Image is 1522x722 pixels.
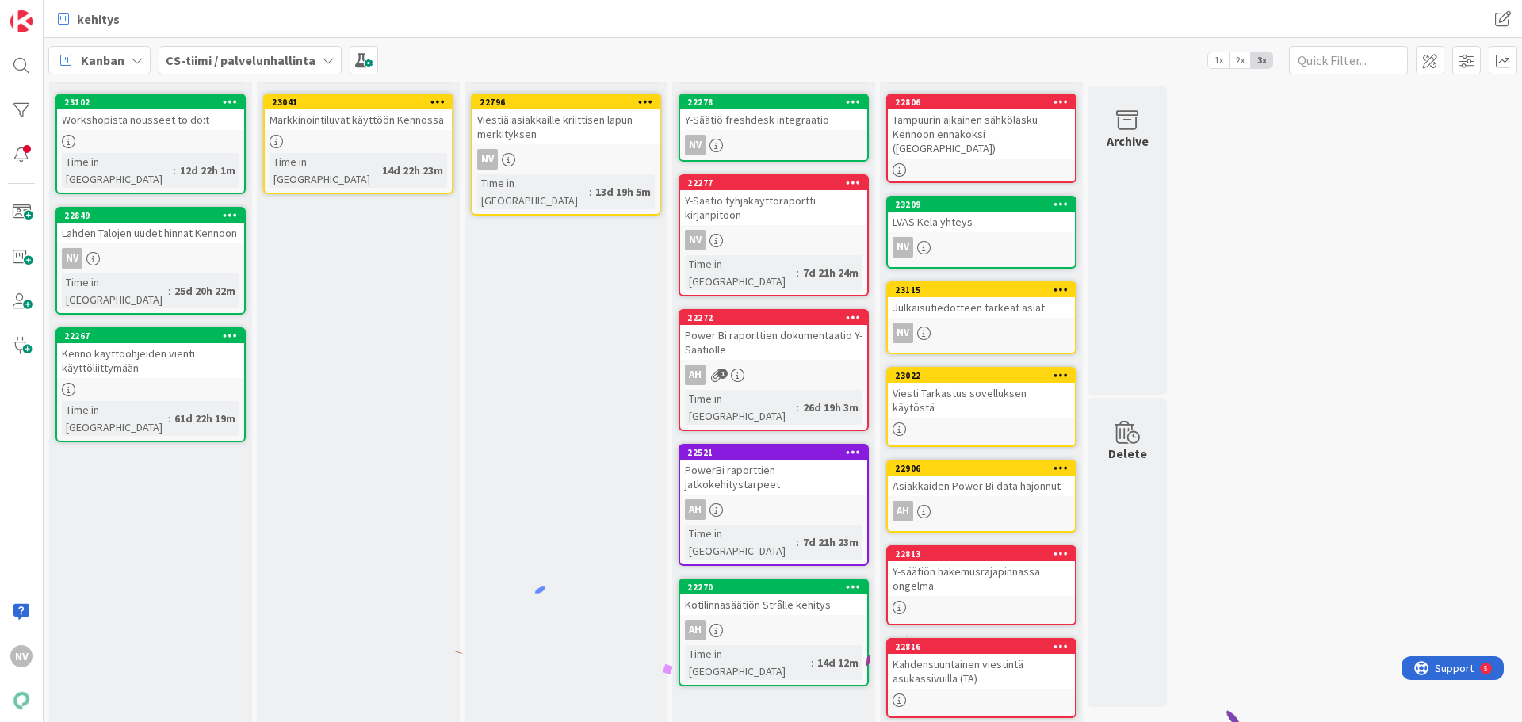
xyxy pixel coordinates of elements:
div: 22267Kenno käyttöohjeiden vienti käyttöliittymään [57,329,244,378]
div: Time in [GEOGRAPHIC_DATA] [477,174,589,209]
span: kehitys [77,10,120,29]
div: 22849Lahden Talojen uudet hinnat Kennoon [57,208,244,243]
div: 22267 [57,329,244,343]
div: 22906Asiakkaiden Power Bi data hajonnut [888,461,1075,496]
div: AH [680,499,867,520]
div: 22906 [888,461,1075,476]
div: Time in [GEOGRAPHIC_DATA] [685,645,811,680]
a: 22267Kenno käyttöohjeiden vienti käyttöliittymäänTime in [GEOGRAPHIC_DATA]:61d 22h 19m [55,327,246,442]
div: Asiakkaiden Power Bi data hajonnut [888,476,1075,496]
div: AH [685,499,706,520]
div: Workshopista nousseet to do:t [57,109,244,130]
a: 22272Power Bi raporttien dokumentaatio Y-SäätiölleAHTime in [GEOGRAPHIC_DATA]:26d 19h 3m [679,309,869,431]
div: NV [62,248,82,269]
div: NV [893,323,913,343]
div: 22278Y-Säätiö freshdesk integraatio [680,95,867,130]
a: 22849Lahden Talojen uudet hinnat KennoonNVTime in [GEOGRAPHIC_DATA]:25d 20h 22m [55,207,246,315]
div: AH [893,501,913,521]
div: 5 [82,6,86,19]
div: 22270 [680,580,867,594]
div: 23102 [64,97,244,108]
div: NV [472,149,660,170]
span: : [589,183,591,201]
div: 7d 21h 23m [799,533,862,551]
div: Y-Säätiö freshdesk integraatio [680,109,867,130]
div: NV [10,645,33,667]
a: 23022Viesti Tarkastus sovelluksen käytöstä [886,367,1076,447]
div: 23115 [888,283,1075,297]
span: 1x [1208,52,1229,68]
div: 23209 [895,199,1075,210]
div: 22796 [480,97,660,108]
span: 2x [1229,52,1251,68]
div: NV [888,237,1075,258]
div: NV [893,237,913,258]
span: : [797,533,799,551]
img: avatar [10,690,33,712]
a: 23115Julkaisutiedotteen tärkeät asiatNV [886,281,1076,354]
div: 22277Y-Säätiö tyhjäkäyttöraportti kirjanpitoon [680,176,867,225]
div: Time in [GEOGRAPHIC_DATA] [62,273,168,308]
div: 22521 [680,445,867,460]
div: Viesti Tarkastus sovelluksen käytöstä [888,383,1075,418]
div: Kahdensuuntainen viestintä asukassivuilla (TA) [888,654,1075,689]
div: 22796Viestiä asiakkaille kriittisen lapun merkityksen [472,95,660,144]
div: AH [888,501,1075,521]
div: 25d 20h 22m [170,282,239,300]
b: CS-tiimi / palvelunhallinta [166,52,315,68]
a: 23102Workshopista nousseet to do:tTime in [GEOGRAPHIC_DATA]:12d 22h 1m [55,94,246,194]
div: 22277 [687,178,867,189]
div: LVAS Kela yhteys [888,212,1075,232]
div: 14d 22h 23m [378,162,447,179]
div: Y-Säätiö tyhjäkäyttöraportti kirjanpitoon [680,190,867,225]
div: 26d 19h 3m [799,399,862,416]
div: 23209LVAS Kela yhteys [888,197,1075,232]
div: NV [888,323,1075,343]
div: Power Bi raporttien dokumentaatio Y-Säätiölle [680,325,867,360]
div: 22806Tampuurin aikainen sähkölasku Kennoon ennakoksi ([GEOGRAPHIC_DATA]) [888,95,1075,159]
div: 22816Kahdensuuntainen viestintä asukassivuilla (TA) [888,640,1075,689]
div: NV [680,135,867,155]
div: AH [680,365,867,385]
div: Viestiä asiakkaille kriittisen lapun merkityksen [472,109,660,144]
div: 22267 [64,330,244,342]
a: 22278Y-Säätiö freshdesk integraatioNV [679,94,869,162]
div: 22906 [895,463,1075,474]
div: Markkinointiluvat käyttöön Kennossa [265,109,452,130]
div: 61d 22h 19m [170,410,239,427]
a: 22796Viestiä asiakkaille kriittisen lapun merkityksenNVTime in [GEOGRAPHIC_DATA]:13d 19h 5m [471,94,661,216]
div: Time in [GEOGRAPHIC_DATA] [685,255,797,290]
div: 13d 19h 5m [591,183,655,201]
div: 22806 [895,97,1075,108]
div: 23041 [265,95,452,109]
div: AH [685,365,706,385]
span: : [811,654,813,671]
div: Lahden Talojen uudet hinnat Kennoon [57,223,244,243]
div: 23102 [57,95,244,109]
span: : [797,399,799,416]
div: Time in [GEOGRAPHIC_DATA] [270,153,376,188]
div: NV [477,149,498,170]
div: 22272 [680,311,867,325]
div: Time in [GEOGRAPHIC_DATA] [62,401,168,436]
div: 22272Power Bi raporttien dokumentaatio Y-Säätiölle [680,311,867,360]
div: PowerBi raporttien jatkokehitystarpeet [680,460,867,495]
div: 23022 [895,370,1075,381]
div: 22270Kotilinnasäätiön Strålle kehitys [680,580,867,615]
div: 7d 21h 24m [799,264,862,281]
div: 22849 [64,210,244,221]
div: AH [685,620,706,640]
span: : [168,410,170,427]
div: 22813 [895,548,1075,560]
a: 22906Asiakkaiden Power Bi data hajonnutAH [886,460,1076,533]
div: 23115 [895,285,1075,296]
div: 22813 [888,547,1075,561]
div: AH [680,620,867,640]
div: 23022Viesti Tarkastus sovelluksen käytöstä [888,369,1075,418]
span: : [797,264,799,281]
div: 22277 [680,176,867,190]
div: Kenno käyttöohjeiden vienti käyttöliittymään [57,343,244,378]
div: 22270 [687,582,867,593]
div: 23115Julkaisutiedotteen tärkeät asiat [888,283,1075,318]
div: Julkaisutiedotteen tärkeät asiat [888,297,1075,318]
